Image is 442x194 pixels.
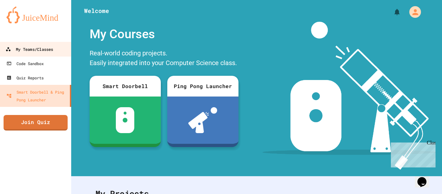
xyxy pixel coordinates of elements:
div: Quiz Reports [6,74,44,82]
div: Chat with us now!Close [3,3,45,41]
img: sdb-white.svg [116,107,134,133]
div: My Courses [86,22,242,47]
iframe: chat widget [388,140,436,167]
img: logo-orange.svg [6,6,65,23]
div: Smart Doorbell [90,76,161,97]
div: My Notifications [381,6,403,17]
img: ppl-with-ball.png [188,107,217,133]
div: Real-world coding projects. Easily integrated into your Computer Science class. [86,47,242,71]
a: Join Quiz [4,115,68,131]
img: banner-image-my-projects.png [262,22,436,170]
iframe: chat widget [415,168,436,188]
div: Ping Pong Launcher [167,76,238,97]
div: Smart Doorbell & Ping Pong Launcher [6,88,67,104]
div: Code Sandbox [6,60,44,67]
div: My Teams/Classes [6,45,53,53]
div: My Account [403,5,423,19]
